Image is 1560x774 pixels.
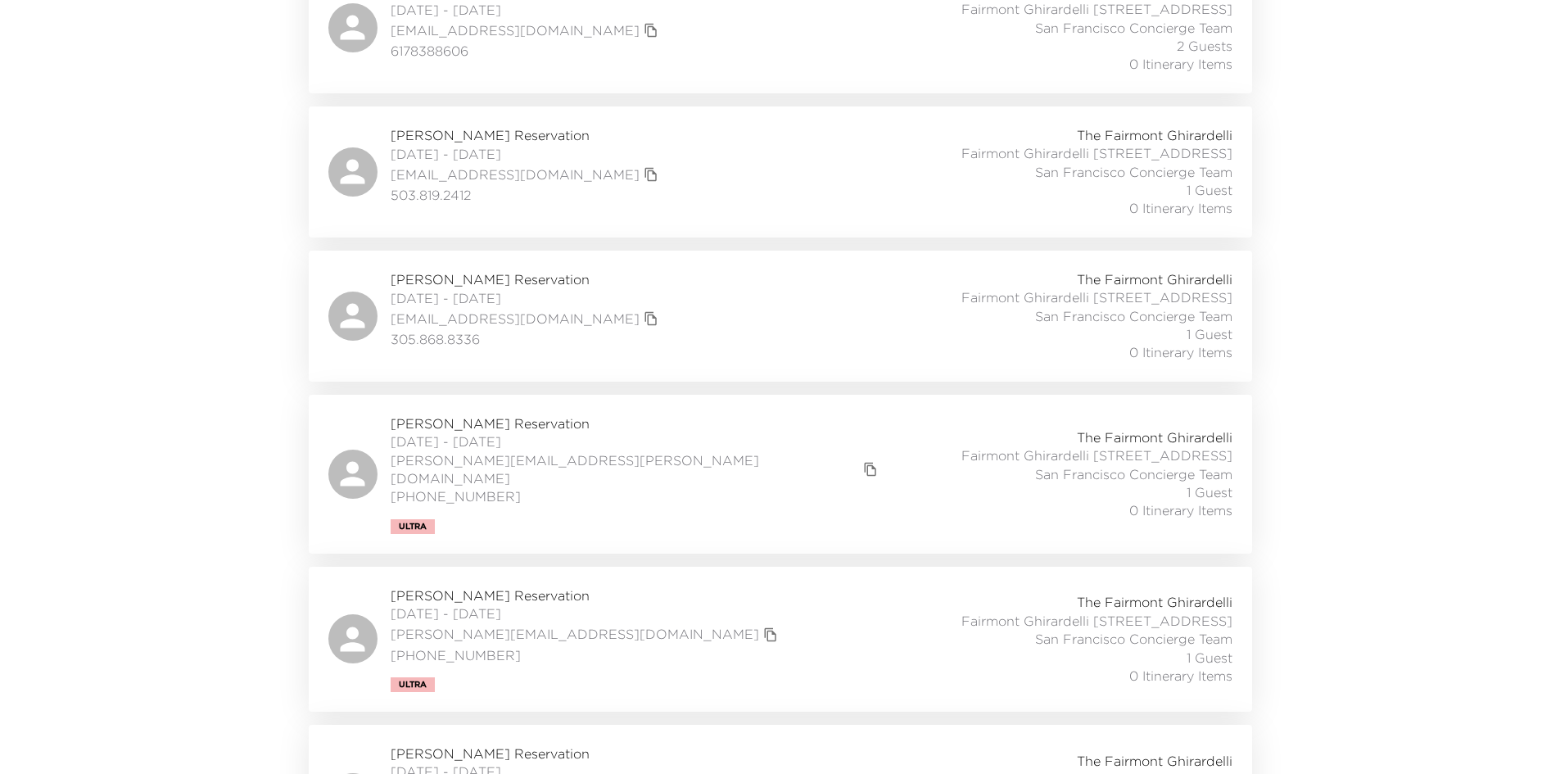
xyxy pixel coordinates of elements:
span: [DATE] - [DATE] [391,145,662,163]
span: [DATE] - [DATE] [391,604,782,622]
span: [DATE] - [DATE] [391,432,883,450]
span: 0 Itinerary Items [1129,667,1232,685]
a: [EMAIL_ADDRESS][DOMAIN_NAME] [391,310,640,328]
span: The Fairmont Ghirardelli [1077,270,1232,288]
button: copy primary member email [640,19,662,42]
span: 503.819.2412 [391,186,662,204]
span: [PERSON_NAME] Reservation [391,414,883,432]
a: [PERSON_NAME][EMAIL_ADDRESS][DOMAIN_NAME] [391,625,759,643]
a: [PERSON_NAME] Reservation[DATE] - [DATE][EMAIL_ADDRESS][DOMAIN_NAME]copy primary member email305.... [309,251,1252,382]
span: 0 Itinerary Items [1129,501,1232,519]
span: 0 Itinerary Items [1129,343,1232,361]
span: [PHONE_NUMBER] [391,646,782,664]
span: 0 Itinerary Items [1129,199,1232,217]
span: [PERSON_NAME] Reservation [391,270,662,288]
a: [PERSON_NAME] Reservation[DATE] - [DATE][EMAIL_ADDRESS][DOMAIN_NAME]copy primary member email503.... [309,106,1252,238]
span: 2 Guests [1177,37,1232,55]
span: 1 Guest [1187,325,1232,343]
span: 305.868.8336 [391,330,662,348]
span: 1 Guest [1187,181,1232,199]
a: [EMAIL_ADDRESS][DOMAIN_NAME] [391,21,640,39]
span: [PERSON_NAME] Reservation [391,586,782,604]
button: copy primary member email [859,458,882,481]
span: Fairmont Ghirardelli [STREET_ADDRESS] [961,612,1232,630]
span: [PERSON_NAME] Reservation [391,126,662,144]
span: 0 Itinerary Items [1129,55,1232,73]
button: copy primary member email [759,623,782,646]
span: San Francisco Concierge Team [1035,163,1232,181]
span: Fairmont Ghirardelli [STREET_ADDRESS] [961,144,1232,162]
span: 1 Guest [1187,483,1232,501]
span: 1 Guest [1187,649,1232,667]
span: Fairmont Ghirardelli [STREET_ADDRESS] [961,446,1232,464]
a: [PERSON_NAME][EMAIL_ADDRESS][PERSON_NAME][DOMAIN_NAME] [391,451,860,488]
span: Ultra [399,522,427,532]
span: San Francisco Concierge Team [1035,307,1232,325]
a: [PERSON_NAME] Reservation[DATE] - [DATE][PERSON_NAME][EMAIL_ADDRESS][PERSON_NAME][DOMAIN_NAME]cop... [309,395,1252,554]
span: San Francisco Concierge Team [1035,19,1232,37]
span: [DATE] - [DATE] [391,289,662,307]
span: [DATE] - [DATE] [391,1,662,19]
span: [PERSON_NAME] Reservation [391,745,782,763]
span: The Fairmont Ghirardelli [1077,593,1232,611]
a: [EMAIL_ADDRESS][DOMAIN_NAME] [391,165,640,183]
span: Fairmont Ghirardelli [STREET_ADDRESS] [961,288,1232,306]
span: The Fairmont Ghirardelli [1077,752,1232,770]
a: [PERSON_NAME] Reservation[DATE] - [DATE][PERSON_NAME][EMAIL_ADDRESS][DOMAIN_NAME]copy primary mem... [309,567,1252,712]
button: copy primary member email [640,307,662,330]
span: Ultra [399,680,427,690]
span: The Fairmont Ghirardelli [1077,126,1232,144]
span: San Francisco Concierge Team [1035,465,1232,483]
span: The Fairmont Ghirardelli [1077,428,1232,446]
button: copy primary member email [640,163,662,186]
span: [PHONE_NUMBER] [391,487,883,505]
span: 6178388606 [391,42,662,60]
span: San Francisco Concierge Team [1035,630,1232,648]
